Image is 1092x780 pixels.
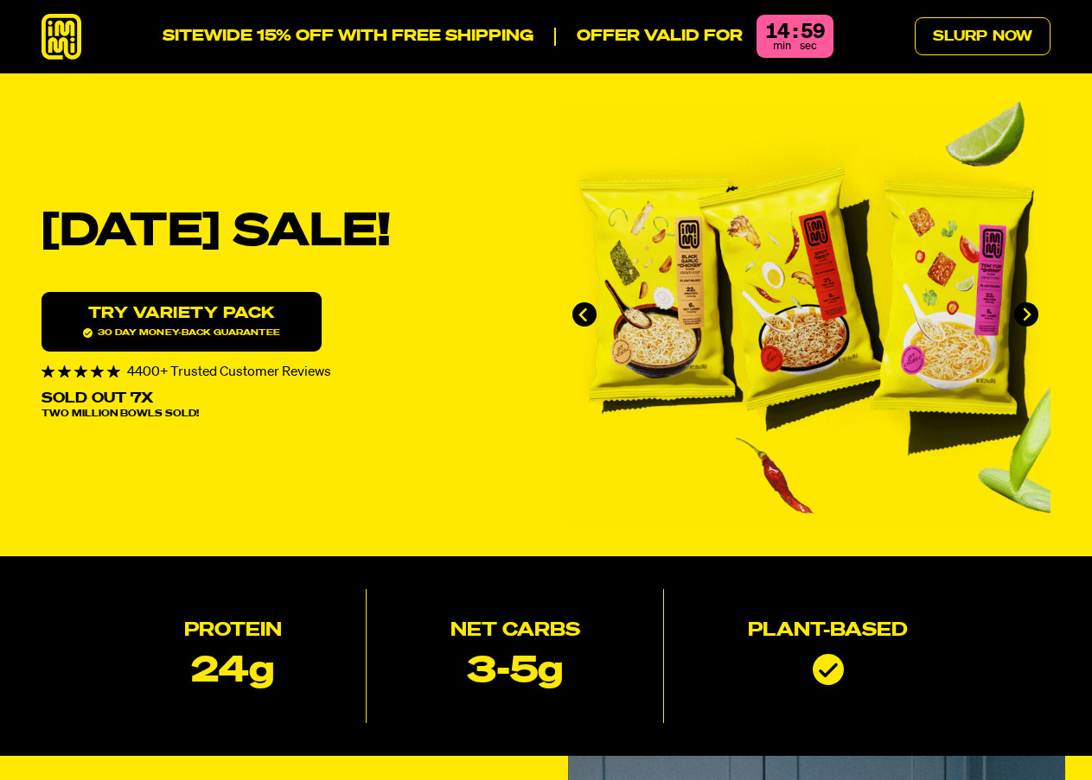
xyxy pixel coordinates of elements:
[572,302,597,327] button: Go to last slide
[42,365,533,379] div: 4400+ Trusted Customer Reviews
[42,392,153,406] p: Sold Out 7X
[765,22,789,42] div: 14
[554,28,743,47] p: Offer valid for
[773,41,791,52] span: min
[1014,302,1038,327] button: Next slide
[191,654,275,690] p: 24g
[42,409,199,419] span: Two Million Bowls Sold!
[467,654,564,690] p: 3-5g
[748,622,908,641] h2: Plant-based
[915,17,1050,55] a: Slurp Now
[42,292,322,352] a: Try variety Pack30 day money-back guarantee
[163,28,533,47] p: SITEWIDE 15% OFF WITH FREE SHIPPING
[560,101,1051,529] div: immi slideshow
[801,22,825,42] div: 59
[800,41,817,52] span: sec
[83,328,280,338] span: 30 day money-back guarantee
[42,211,533,256] h1: [DATE] SALE!
[560,101,1051,529] li: 1 of 4
[184,622,282,641] h2: Protein
[450,622,580,641] h2: Net Carbs
[793,22,797,42] div: :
